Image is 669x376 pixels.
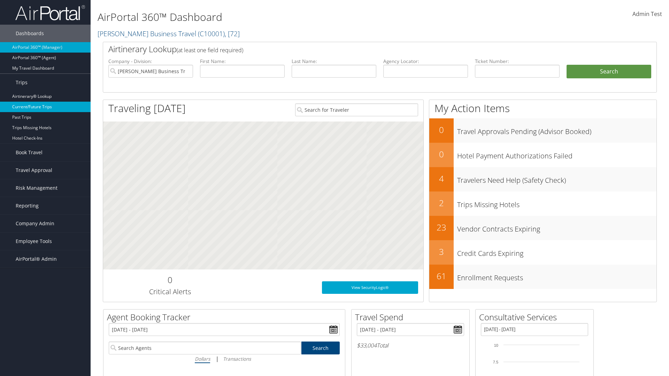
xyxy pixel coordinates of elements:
label: First Name: [200,58,285,65]
h2: 4 [429,173,454,185]
a: 0Travel Approvals Pending (Advisor Booked) [429,118,656,143]
span: AirPortal® Admin [16,250,57,268]
h2: 2 [429,197,454,209]
h3: Trips Missing Hotels [457,196,656,210]
h2: Agent Booking Tracker [107,311,345,323]
h3: Hotel Payment Authorizations Failed [457,148,656,161]
input: Search for Traveler [295,103,418,116]
h1: My Action Items [429,101,656,116]
h3: Travelers Need Help (Safety Check) [457,172,656,185]
input: Search Agents [109,342,301,354]
h1: Traveling [DATE] [108,101,186,116]
h2: 3 [429,246,454,258]
h6: Total [357,342,464,349]
span: $33,004 [357,342,377,349]
a: Admin Test [632,3,662,25]
h2: Travel Spend [355,311,469,323]
div: | [109,354,340,363]
span: Employee Tools [16,233,52,250]
span: Reporting [16,197,39,214]
span: Book Travel [16,144,43,161]
a: 0Hotel Payment Authorizations Failed [429,143,656,167]
i: Transactions [223,355,251,362]
span: Travel Approval [16,162,52,179]
label: Agency Locator: [383,58,468,65]
span: ( C10001 ) [198,29,225,38]
span: Risk Management [16,179,57,197]
h2: 0 [108,274,231,286]
span: Dashboards [16,25,44,42]
h3: Critical Alerts [108,287,231,297]
h2: 0 [429,148,454,160]
label: Company - Division: [108,58,193,65]
span: Company Admin [16,215,54,232]
h2: 0 [429,124,454,136]
h3: Vendor Contracts Expiring [457,221,656,234]
h2: 61 [429,270,454,282]
h3: Enrollment Requests [457,269,656,283]
a: [PERSON_NAME] Business Travel [98,29,240,38]
h3: Credit Cards Expiring [457,245,656,258]
h3: Travel Approvals Pending (Advisor Booked) [457,123,656,136]
span: Admin Test [632,10,662,18]
tspan: 7.5 [493,360,498,364]
a: 2Trips Missing Hotels [429,191,656,216]
a: Search [301,342,340,354]
h2: Airtinerary Lookup [108,43,605,55]
h1: AirPortal 360™ Dashboard [98,10,474,24]
a: View SecurityLogic® [322,281,418,294]
label: Last Name: [292,58,376,65]
i: Dollars [195,355,210,362]
h2: Consultative Services [479,311,593,323]
button: Search [567,65,651,79]
span: , [ 72 ] [225,29,240,38]
span: (at least one field required) [177,46,243,54]
img: airportal-logo.png [15,5,85,21]
label: Ticket Number: [475,58,560,65]
h2: 23 [429,221,454,233]
span: Trips [16,74,28,91]
a: 23Vendor Contracts Expiring [429,216,656,240]
a: 3Credit Cards Expiring [429,240,656,265]
a: 4Travelers Need Help (Safety Check) [429,167,656,191]
a: 61Enrollment Requests [429,265,656,289]
tspan: 10 [494,343,498,347]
